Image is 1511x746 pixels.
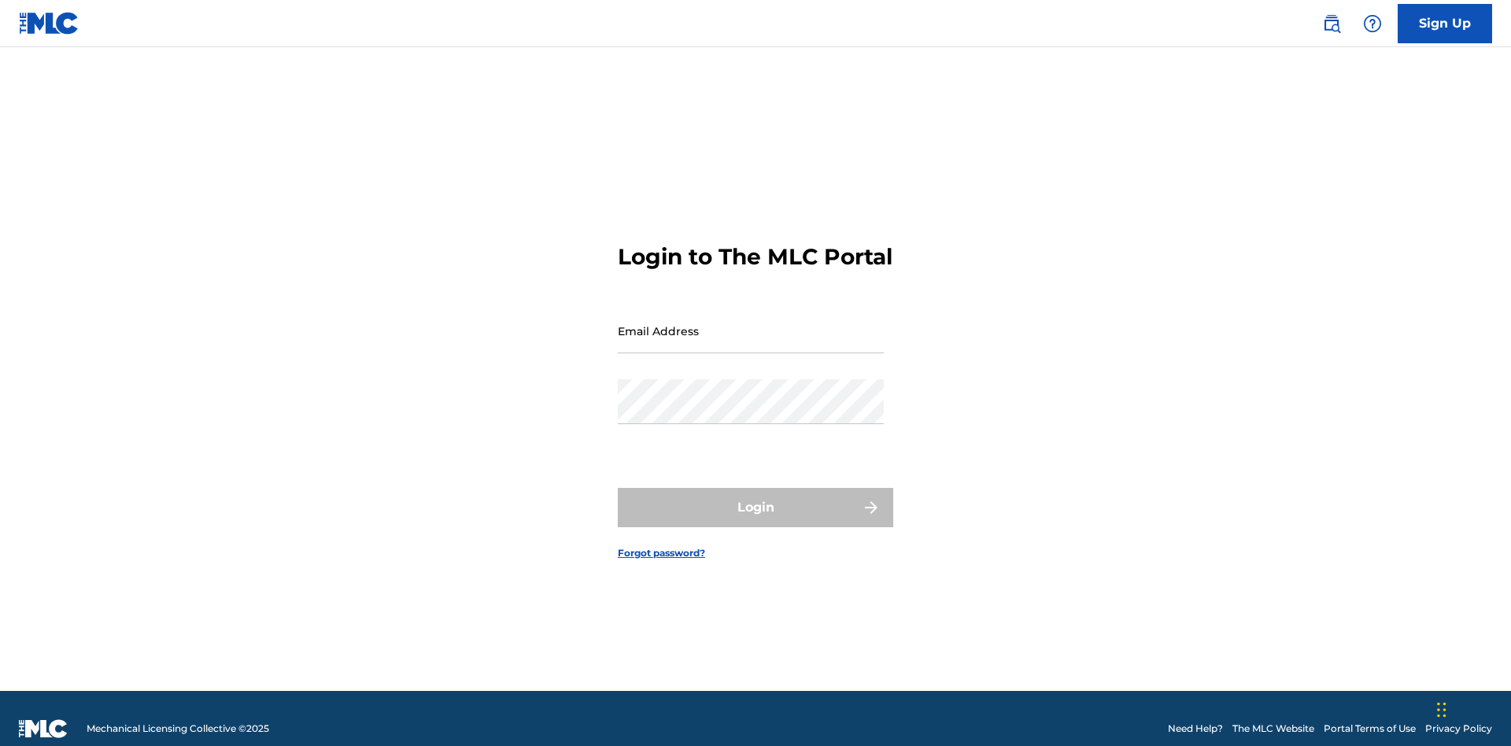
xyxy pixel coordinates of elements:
a: Need Help? [1168,722,1223,736]
span: Mechanical Licensing Collective © 2025 [87,722,269,736]
img: help [1363,14,1382,33]
a: The MLC Website [1232,722,1314,736]
div: Help [1357,8,1388,39]
img: search [1322,14,1341,33]
a: Public Search [1316,8,1347,39]
img: MLC Logo [19,12,79,35]
a: Privacy Policy [1425,722,1492,736]
iframe: Chat Widget [1432,670,1511,746]
a: Portal Terms of Use [1324,722,1416,736]
img: logo [19,719,68,738]
a: Forgot password? [618,546,705,560]
div: Drag [1437,686,1446,733]
h3: Login to The MLC Portal [618,243,892,271]
a: Sign Up [1398,4,1492,43]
